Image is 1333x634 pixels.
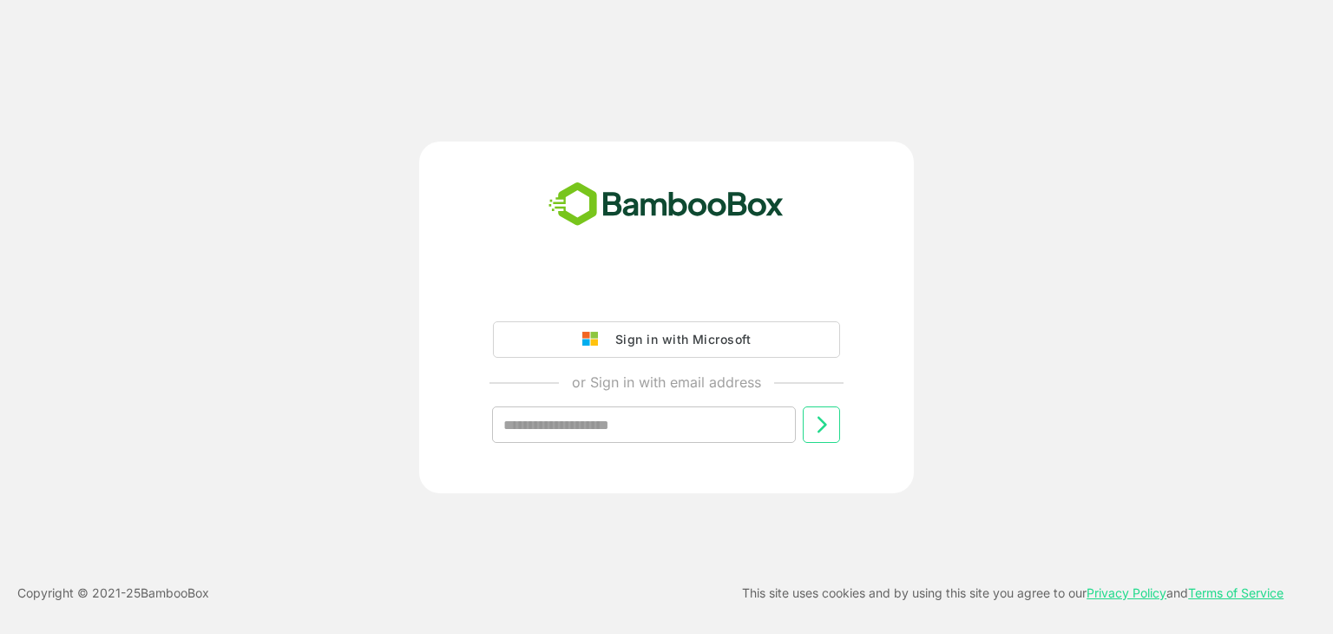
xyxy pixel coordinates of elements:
[582,332,607,347] img: google
[17,583,209,604] p: Copyright © 2021- 25 BambooBox
[1188,585,1284,600] a: Terms of Service
[742,583,1284,604] p: This site uses cookies and by using this site you agree to our and
[607,328,751,351] div: Sign in with Microsoft
[484,273,849,311] iframe: Sign in with Google Button
[539,176,793,234] img: bamboobox
[572,372,761,393] p: or Sign in with email address
[1087,585,1166,600] a: Privacy Policy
